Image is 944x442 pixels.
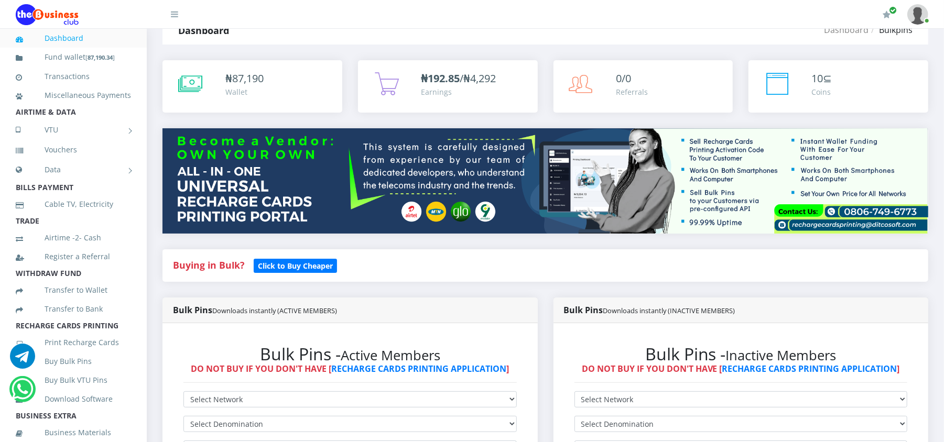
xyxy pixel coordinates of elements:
strong: DO NOT BUY IF YOU DON'T HAVE [ ] [191,363,509,374]
a: 0/0 Referrals [554,60,733,113]
small: Inactive Members [726,346,837,364]
a: Cable TV, Electricity [16,192,131,216]
span: 87,190 [232,71,264,85]
h2: Bulk Pins - [574,344,908,364]
small: [ ] [85,53,115,61]
a: Buy Bulk VTU Pins [16,368,131,392]
a: Chat for support [10,351,35,369]
span: /₦4,292 [421,71,496,85]
strong: DO NOT BUY IF YOU DON'T HAVE [ ] [582,363,900,374]
a: Print Recharge Cards [16,330,131,355]
a: VTU [16,117,131,143]
a: Vouchers [16,138,131,162]
a: ₦192.85/₦4,292 Earnings [358,60,538,113]
a: Chat for support [12,384,34,402]
div: ⊆ [811,71,832,86]
div: Wallet [225,86,264,97]
a: Dashboard [824,24,869,36]
a: Transfer to Wallet [16,278,131,302]
a: RECHARGE CARDS PRINTING APPLICATION [331,363,506,374]
span: Renew/Upgrade Subscription [889,6,897,14]
strong: Buying in Bulk? [173,259,244,271]
small: Active Members [341,346,440,364]
span: 0/0 [616,71,632,85]
div: Coins [811,86,832,97]
small: Downloads instantly (ACTIVE MEMBERS) [212,306,337,315]
img: multitenant_rcp.png [162,128,928,233]
strong: Bulk Pins [173,304,337,316]
a: Register a Referral [16,245,131,269]
a: Transactions [16,64,131,89]
a: Transfer to Bank [16,297,131,321]
b: ₦192.85 [421,71,460,85]
div: Earnings [421,86,496,97]
a: ₦87,190 Wallet [162,60,342,113]
a: Miscellaneous Payments [16,83,131,107]
a: Dashboard [16,26,131,50]
strong: Bulk Pins [564,304,735,316]
a: Airtime -2- Cash [16,226,131,250]
div: ₦ [225,71,264,86]
a: Data [16,157,131,183]
li: Bulkpins [869,24,913,36]
a: Buy Bulk Pins [16,349,131,373]
a: Fund wallet[87,190.34] [16,45,131,70]
i: Renew/Upgrade Subscription [883,10,891,19]
a: RECHARGE CARDS PRINTING APPLICATION [722,363,897,374]
b: 87,190.34 [88,53,113,61]
b: Click to Buy Cheaper [258,261,333,271]
small: Downloads instantly (INACTIVE MEMBERS) [603,306,735,315]
span: 10 [811,71,823,85]
div: Referrals [616,86,648,97]
a: Click to Buy Cheaper [254,259,337,271]
h2: Bulk Pins - [183,344,517,364]
img: Logo [16,4,79,25]
strong: Dashboard [178,24,229,37]
img: User [907,4,928,25]
a: Download Software [16,387,131,411]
